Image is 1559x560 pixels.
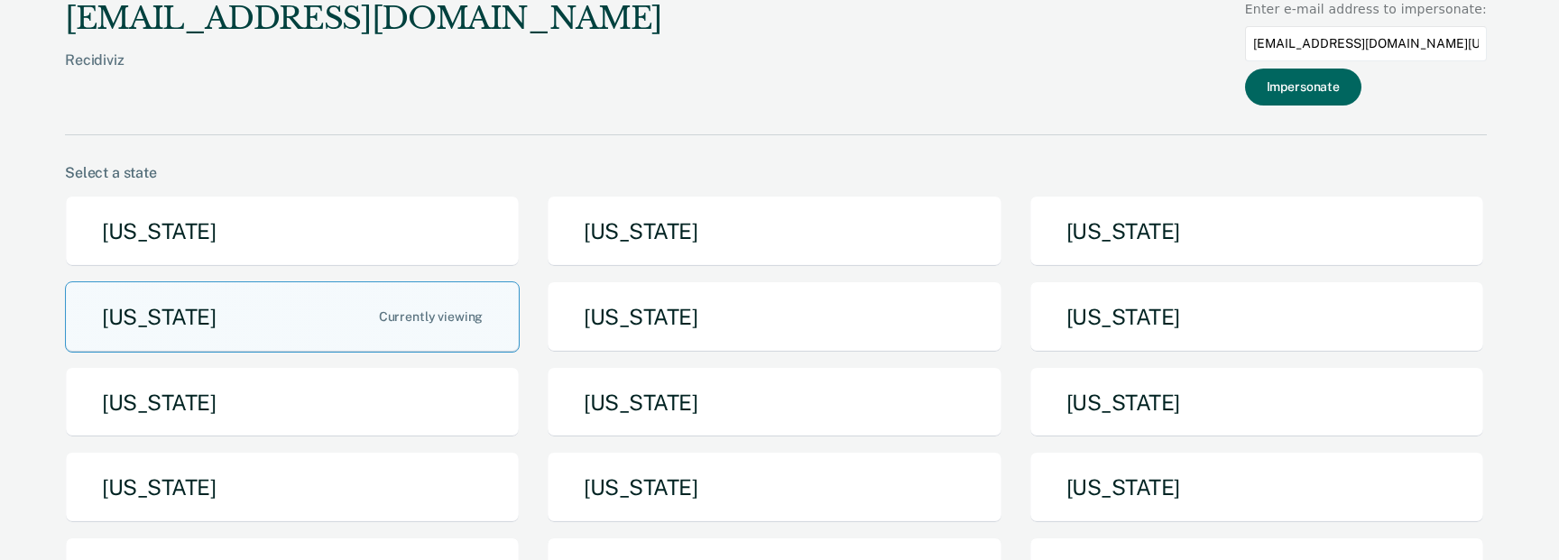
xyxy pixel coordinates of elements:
button: [US_STATE] [1029,281,1484,353]
div: Recidiviz [65,51,662,97]
button: [US_STATE] [547,196,1001,267]
button: [US_STATE] [65,367,520,438]
button: [US_STATE] [547,367,1001,438]
button: [US_STATE] [1029,367,1484,438]
button: Impersonate [1245,69,1361,106]
div: Select a state [65,164,1487,181]
button: [US_STATE] [1029,452,1484,523]
button: [US_STATE] [65,452,520,523]
button: [US_STATE] [547,452,1001,523]
button: [US_STATE] [1029,196,1484,267]
input: Enter an email to impersonate... [1245,26,1487,61]
button: [US_STATE] [65,196,520,267]
button: [US_STATE] [65,281,520,353]
button: [US_STATE] [547,281,1001,353]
